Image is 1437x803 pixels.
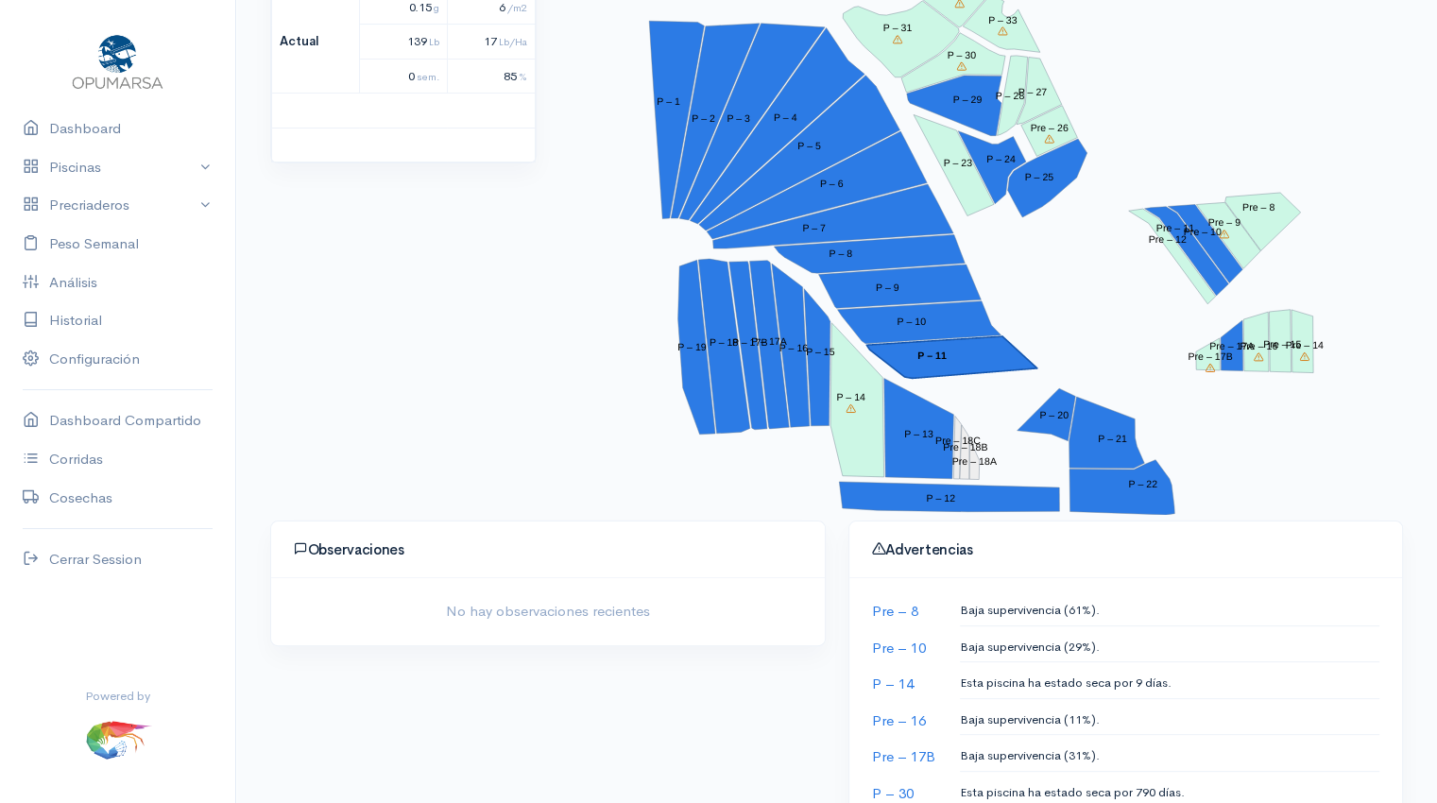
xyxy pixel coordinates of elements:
tspan: P – 17A [751,335,787,347]
tspan: P – 16 [778,342,808,353]
tspan: P – 3 [727,113,750,125]
p: Baja supervivencia (31%). [960,746,1379,765]
p: Baja supervivencia (29%). [960,638,1379,657]
p: Baja supervivencia (11%). [960,710,1379,729]
span: Lb [429,35,439,48]
tspan: P – 28 [995,90,1024,101]
tspan: P – 27 [1018,86,1047,97]
tspan: Pre – 18B [943,442,987,453]
tspan: Pre – 11 [1156,223,1194,234]
td: 0 [359,59,447,94]
a: Pre – 16 [872,711,926,729]
tspan: P – 10 [897,316,926,327]
tspan: P – 29 [953,94,983,106]
tspan: P – 4 [774,112,797,124]
p: Baja supervivencia (61%). [960,601,1379,620]
tspan: P – 21 [1098,434,1127,445]
tspan: P – 23 [943,158,972,169]
p: Esta piscina ha estado seca por 9 días. [960,674,1379,692]
a: Pre – 17B [872,747,935,765]
span: Lb/Ha [499,35,527,48]
tspan: Pre – 17B [1188,351,1232,363]
tspan: P – 11 [917,350,947,362]
tspan: P – 7 [802,222,826,233]
tspan: P – 1 [657,96,680,108]
tspan: P – 8 [829,248,852,260]
tspan: P – 9 [876,282,899,293]
span: % [519,70,527,83]
tspan: P – 5 [797,141,821,152]
tspan: P – 20 [1039,409,1069,420]
tspan: P – 24 [986,154,1016,165]
tspan: Pre – 12 [1148,234,1186,246]
tspan: Pre – 10 [1184,227,1222,238]
span: No hay observaciones recientes [282,601,813,623]
tspan: Pre – 17A [1209,341,1254,352]
tspan: P – 14 [836,392,865,403]
td: 17 [447,25,535,60]
tspan: P – 18 [710,337,739,349]
tspan: Pre – 15 [1263,338,1301,350]
tspan: P – 22 [1128,478,1157,489]
tspan: Pre – 26 [1030,122,1068,133]
span: sem. [417,70,439,83]
span: /m2 [507,1,527,14]
p: Esta piscina ha estado seca por 790 días. [960,783,1379,802]
img: Opumarsa [68,30,167,91]
tspan: P – 6 [820,179,844,190]
tspan: P – 12 [926,493,955,504]
tspan: P – 2 [692,112,715,124]
tspan: Pre – 9 [1208,217,1240,229]
tspan: Pre – 16 [1240,340,1277,351]
tspan: Pre – 8 [1242,202,1274,214]
a: Pre – 10 [872,639,926,657]
tspan: Pre – 14 [1286,340,1324,351]
span: g [434,1,439,14]
h4: Observaciones [294,541,802,558]
a: P – 14 [872,675,914,692]
tspan: P – 31 [883,23,913,34]
tspan: P – 33 [988,14,1018,26]
tspan: P – 25 [1024,171,1053,182]
a: P – 30 [872,784,914,802]
img: ... [84,705,152,773]
tspan: P – 19 [677,341,707,352]
a: Pre – 8 [872,602,918,620]
tspan: Pre – 18A [951,455,996,467]
td: 139 [359,25,447,60]
tspan: P – 30 [947,49,976,60]
tspan: P – 13 [904,428,933,439]
h4: Advertencias [872,541,1380,558]
td: 85 [447,59,535,94]
tspan: P – 17B [732,337,768,349]
tspan: P – 15 [806,347,835,358]
tspan: Pre – 18C [935,436,981,447]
